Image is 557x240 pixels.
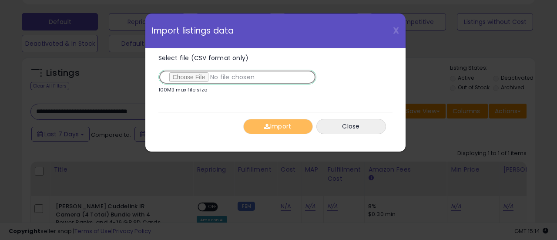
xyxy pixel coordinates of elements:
[316,119,386,134] button: Close
[152,27,234,35] span: Import listings data
[158,54,249,62] span: Select file (CSV format only)
[158,88,208,92] p: 100MB max file size
[393,24,399,37] span: X
[243,119,313,134] button: Import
